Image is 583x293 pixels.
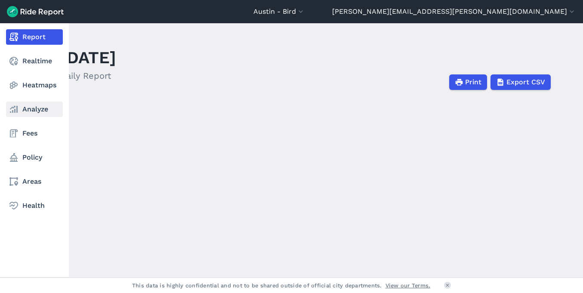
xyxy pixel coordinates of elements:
[386,281,431,290] a: View our Terms.
[449,74,487,90] button: Print
[60,46,116,69] h1: [DATE]
[332,6,576,17] button: [PERSON_NAME][EMAIL_ADDRESS][PERSON_NAME][DOMAIN_NAME]
[6,126,63,141] a: Fees
[6,198,63,213] a: Health
[7,6,64,17] img: Ride Report
[506,77,545,87] span: Export CSV
[465,77,481,87] span: Print
[60,69,116,82] h2: Daily Report
[6,102,63,117] a: Analyze
[6,53,63,69] a: Realtime
[6,29,63,45] a: Report
[6,174,63,189] a: Areas
[6,77,63,93] a: Heatmaps
[253,6,305,17] button: Austin - Bird
[490,74,551,90] button: Export CSV
[6,150,63,165] a: Policy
